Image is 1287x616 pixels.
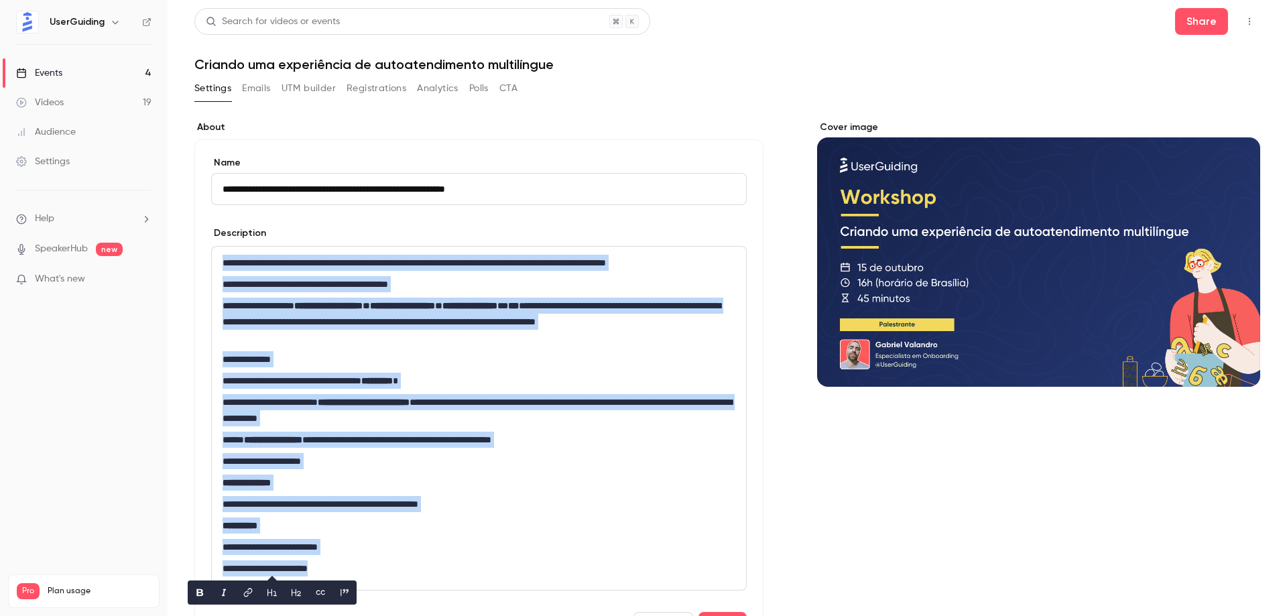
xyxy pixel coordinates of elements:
h1: Criando uma experiência de autoatendimento multilíngue [194,56,1260,72]
span: Pro [17,583,40,599]
span: Help [35,212,54,226]
button: UTM builder [282,78,336,99]
section: description [211,246,747,591]
label: Name [211,156,747,170]
button: Settings [194,78,231,99]
span: What's new [35,272,85,286]
div: Videos [16,96,64,109]
label: Description [211,227,266,240]
button: Analytics [417,78,458,99]
div: Events [16,66,62,80]
div: Settings [16,155,70,168]
button: Emails [242,78,270,99]
h6: UserGuiding [50,15,105,29]
button: link [237,582,259,603]
label: About [194,121,763,134]
a: SpeakerHub [35,242,88,256]
button: Polls [469,78,489,99]
div: Search for videos or events [206,15,340,29]
iframe: Noticeable Trigger [135,273,151,286]
button: italic [213,582,235,603]
div: Audience [16,125,76,139]
span: Plan usage [48,586,151,597]
button: CTA [499,78,517,99]
div: editor [212,247,746,590]
label: Cover image [817,121,1260,134]
img: UserGuiding [17,11,38,33]
button: bold [189,582,210,603]
span: new [96,243,123,256]
button: blockquote [334,582,355,603]
section: Cover image [817,121,1260,387]
button: Share [1175,8,1228,35]
li: help-dropdown-opener [16,212,151,226]
button: Registrations [347,78,406,99]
